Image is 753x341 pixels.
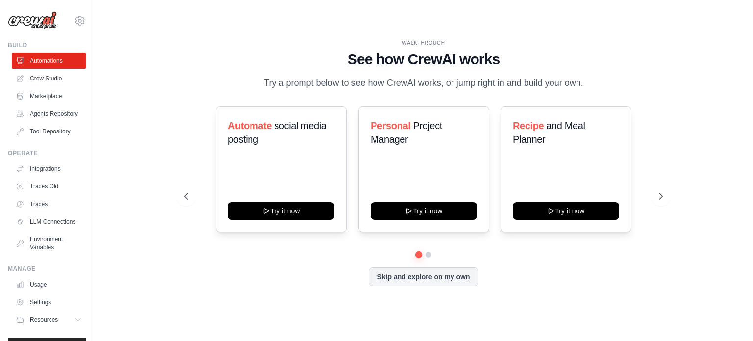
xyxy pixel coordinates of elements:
a: Usage [12,277,86,292]
span: and Meal Planner [513,120,585,145]
a: Traces Old [12,179,86,194]
span: Resources [30,316,58,324]
span: Recipe [513,120,544,131]
a: LLM Connections [12,214,86,230]
a: Traces [12,196,86,212]
h1: See how CrewAI works [184,51,663,68]
span: Project Manager [371,120,442,145]
span: Automate [228,120,272,131]
button: Resources [12,312,86,328]
button: Try it now [513,202,619,220]
div: Build [8,41,86,49]
div: WALKTHROUGH [184,39,663,47]
div: Operate [8,149,86,157]
span: social media posting [228,120,326,145]
a: Tool Repository [12,124,86,139]
span: Personal [371,120,410,131]
img: Logo [8,11,57,30]
button: Try it now [371,202,477,220]
a: Environment Variables [12,232,86,255]
a: Integrations [12,161,86,177]
a: Agents Repository [12,106,86,122]
a: Crew Studio [12,71,86,86]
a: Automations [12,53,86,69]
button: Try it now [228,202,334,220]
div: Manage [8,265,86,273]
button: Skip and explore on my own [369,267,478,286]
a: Marketplace [12,88,86,104]
a: Settings [12,294,86,310]
p: Try a prompt below to see how CrewAI works, or jump right in and build your own. [259,76,588,90]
